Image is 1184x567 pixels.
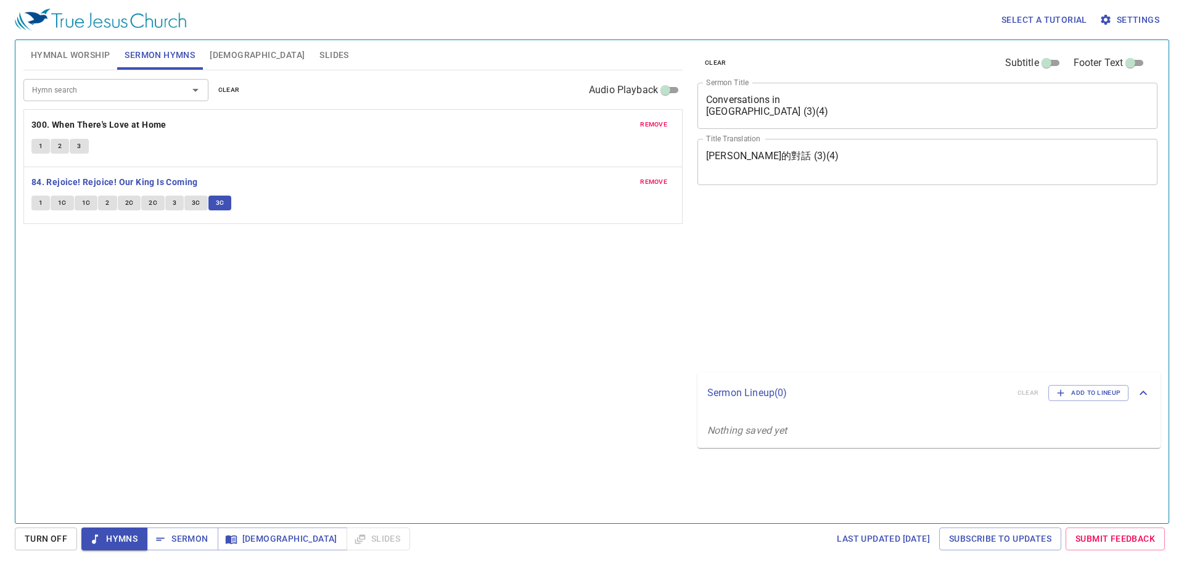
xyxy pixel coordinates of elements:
button: Sermon [147,528,218,550]
button: Open [187,81,204,99]
button: Select a tutorial [997,9,1092,31]
span: 3 [173,197,176,209]
button: Settings [1097,9,1164,31]
b: 84. Rejoice! Rejoice! Our King Is Coming [31,175,198,190]
button: clear [697,56,734,70]
span: 2C [125,197,134,209]
a: Last updated [DATE] [832,528,935,550]
span: 1 [39,141,43,152]
button: 300. When There's Love at Home [31,117,168,133]
button: 84. Rejoice! Rejoice! Our King Is Coming [31,175,200,190]
button: 3C [184,196,208,210]
button: 2 [51,139,69,154]
span: Turn Off [25,531,67,547]
span: Submit Feedback [1075,531,1155,547]
span: Hymnal Worship [31,48,110,63]
a: Submit Feedback [1066,528,1165,550]
span: [DEMOGRAPHIC_DATA] [228,531,337,547]
span: Settings [1102,12,1159,28]
button: 3 [165,196,184,210]
span: Audio Playback [589,83,658,97]
span: Add to Lineup [1056,387,1120,399]
iframe: from-child [693,198,1067,368]
span: remove [640,119,667,130]
button: Hymns [81,528,147,550]
span: 1C [82,197,91,209]
button: 2C [141,196,165,210]
textarea: [PERSON_NAME]的對話 (3)(4) [706,150,1149,173]
button: clear [211,83,247,97]
button: 1C [75,196,98,210]
span: Subscribe to Updates [949,531,1051,547]
button: 2C [118,196,141,210]
button: 2 [98,196,117,210]
span: Footer Text [1074,56,1124,70]
span: Subtitle [1005,56,1039,70]
button: 3 [70,139,88,154]
button: remove [633,175,675,189]
button: Add to Lineup [1048,385,1128,401]
span: Sermon Hymns [125,48,195,63]
span: 1 [39,197,43,209]
span: 3C [192,197,200,209]
p: Sermon Lineup ( 0 ) [707,386,1008,400]
img: True Jesus Church [15,9,186,31]
div: Sermon Lineup(0)clearAdd to Lineup [697,373,1161,413]
span: 2 [58,141,62,152]
span: 2C [149,197,157,209]
button: 1C [51,196,74,210]
button: remove [633,117,675,132]
button: Turn Off [15,528,77,550]
i: Nothing saved yet [707,424,787,436]
span: Sermon [157,531,208,547]
span: 2 [105,197,109,209]
button: 1 [31,196,50,210]
span: clear [705,57,726,68]
span: 3C [216,197,224,209]
span: Last updated [DATE] [837,531,930,547]
span: Slides [319,48,348,63]
button: [DEMOGRAPHIC_DATA] [218,528,347,550]
button: 1 [31,139,50,154]
span: Select a tutorial [1001,12,1087,28]
span: clear [218,85,240,96]
span: remove [640,176,667,188]
span: Hymns [91,531,138,547]
span: 3 [77,141,81,152]
b: 300. When There's Love at Home [31,117,166,133]
textarea: Conversations in [GEOGRAPHIC_DATA] (3)(4) [706,94,1149,117]
span: 1C [58,197,67,209]
button: 3C [208,196,232,210]
span: [DEMOGRAPHIC_DATA] [210,48,305,63]
a: Subscribe to Updates [939,528,1061,550]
